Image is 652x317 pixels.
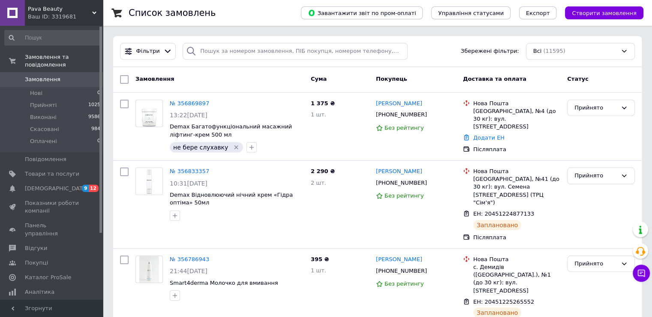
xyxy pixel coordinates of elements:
div: [GEOGRAPHIC_DATA], №4 (до 30 кг): вул. [STREET_ADDRESS] [473,107,560,131]
span: Замовлення [135,76,174,82]
span: Скасовані [30,125,59,133]
a: [PERSON_NAME] [376,168,422,176]
span: 984 [91,125,100,133]
span: 1025 [88,101,100,109]
button: Чат з покупцем [633,265,650,282]
div: Заплановано [473,220,522,230]
span: ЕН: 20451225265552 [473,299,534,305]
div: Післяплата [473,234,560,241]
span: 395 ₴ [311,256,329,262]
div: Нова Пошта [473,100,560,107]
span: Всі [533,47,542,55]
button: Експорт [519,6,557,19]
a: [PERSON_NAME] [376,256,422,264]
span: 13:22[DATE] [170,112,207,119]
span: Виконані [30,113,57,121]
img: Фото товару [136,168,162,195]
span: Збережені фільтри: [461,47,519,55]
a: Фото товару [135,256,163,283]
a: Demax Відновлюючий нічний крем «Гідра оптіма» 50мл [170,192,293,206]
a: Demax Багатофункціональний масажний ліфтинг-крем 500 мл [170,123,292,138]
span: 9586 [88,113,100,121]
span: Pava Beauty [28,5,92,13]
div: [PHONE_NUMBER] [374,109,429,120]
span: Показники роботи компанії [25,199,79,215]
span: Каталог ProSale [25,274,71,281]
span: [DEMOGRAPHIC_DATA] [25,185,88,192]
a: Smart4derma Молочко для вмивання [170,280,278,286]
span: Управління статусами [438,10,504,16]
span: 21:44[DATE] [170,268,207,274]
input: Пошук [4,30,101,46]
span: 2 290 ₴ [311,168,335,174]
div: Прийнято [574,259,617,268]
a: Створити замовлення [556,9,643,16]
button: Управління статусами [431,6,511,19]
span: 2 шт. [311,180,326,186]
button: Завантажити звіт по пром-оплаті [301,6,423,19]
span: ЕН: 20451224877133 [473,210,534,217]
div: с. Демидів ([GEOGRAPHIC_DATA].), №1 (до 30 кг): вул. [STREET_ADDRESS] [473,263,560,295]
span: Товари та послуги [25,170,79,178]
div: Нова Пошта [473,256,560,263]
div: Ваш ID: 3319681 [28,13,103,21]
a: № 356786943 [170,256,209,262]
a: Фото товару [135,168,163,195]
span: Завантажити звіт по пром-оплаті [308,9,416,17]
a: № 356869897 [170,100,209,107]
span: Оплачені [30,137,57,145]
span: 1 шт. [311,267,326,274]
div: Прийнято [574,104,617,113]
span: 10:31[DATE] [170,180,207,187]
span: Cума [311,76,327,82]
div: Післяплата [473,146,560,153]
div: [PHONE_NUMBER] [374,265,429,277]
span: 12 [89,185,99,192]
span: Прийняті [30,101,57,109]
span: Статус [567,76,589,82]
a: [PERSON_NAME] [376,100,422,108]
span: Фільтри [136,47,160,55]
span: Замовлення [25,76,60,83]
span: 9 [82,185,89,192]
span: 1 шт. [311,111,326,118]
span: Повідомлення [25,155,66,163]
a: Додати ЕН [473,134,505,141]
span: Без рейтингу [385,192,424,199]
div: Прийнято [574,171,617,180]
div: Нова Пошта [473,168,560,175]
h1: Список замовлень [129,8,216,18]
span: 0 [97,89,100,97]
div: [GEOGRAPHIC_DATA], №41 (до 30 кг): вул. Семена [STREET_ADDRESS] (ТРЦ "Сім'я") [473,175,560,207]
span: Нові [30,89,42,97]
span: Створити замовлення [572,10,637,16]
span: Експорт [526,10,550,16]
input: Пошук за номером замовлення, ПІБ покупця, номером телефону, Email, номером накладної [183,43,408,60]
span: Без рейтингу [385,280,424,287]
span: не бере слухавку [173,144,228,151]
span: (11595) [543,48,565,54]
span: Панель управління [25,222,79,237]
svg: Видалити мітку [233,144,240,151]
img: Фото товару [136,100,162,127]
span: Відгуки [25,244,47,252]
div: [PHONE_NUMBER] [374,177,429,189]
span: 1 375 ₴ [311,100,335,107]
span: Аналітика [25,288,54,296]
span: Доставка та оплата [463,76,526,82]
span: Замовлення та повідомлення [25,53,103,69]
span: Без рейтингу [385,125,424,131]
a: № 356833357 [170,168,209,174]
img: Фото товару [139,256,159,283]
button: Створити замовлення [565,6,643,19]
span: Покупці [25,259,48,267]
span: Покупець [376,76,407,82]
span: 0 [97,137,100,145]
